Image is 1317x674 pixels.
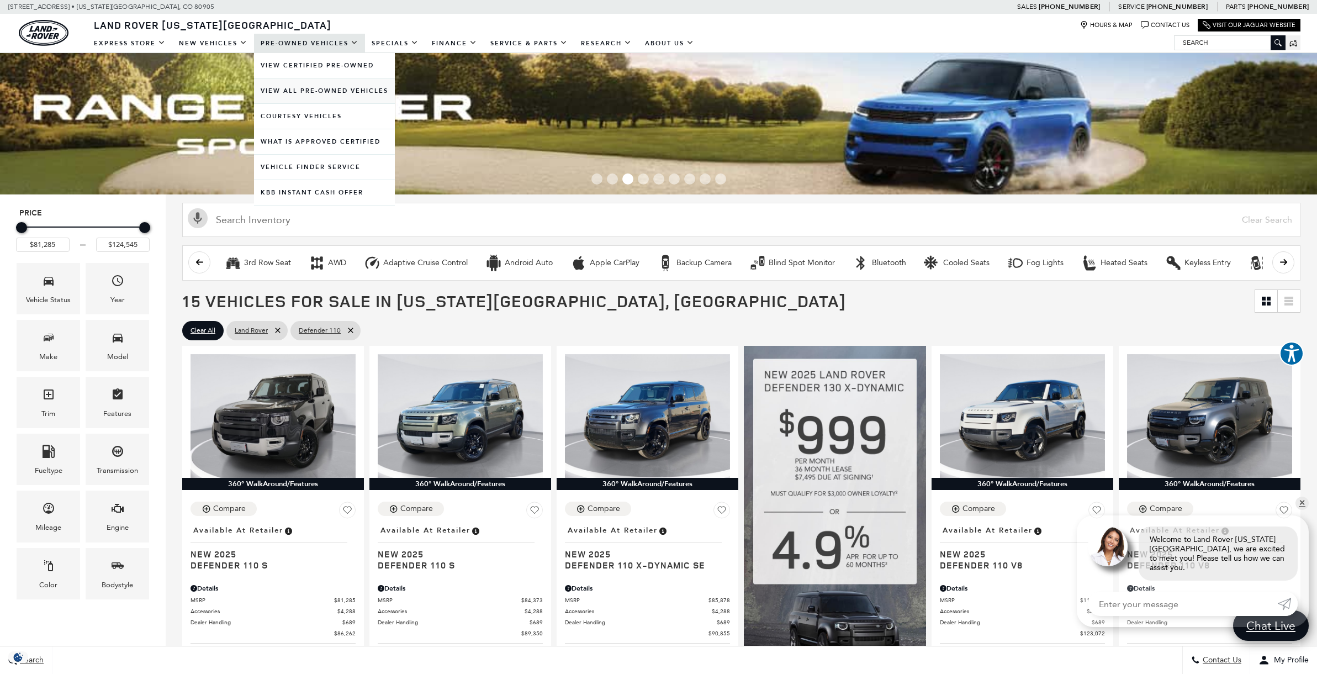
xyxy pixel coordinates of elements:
a: Pre-Owned Vehicles [254,34,365,53]
button: Keyless EntryKeyless Entry [1159,251,1237,275]
a: Available at RetailerNew 2025Defender 110 S [191,523,356,570]
a: $123,072 [940,629,1105,638]
div: Lane Departure Warning [1249,255,1265,271]
span: $123,072 [1080,629,1105,638]
div: Welcome to Land Rover [US_STATE][GEOGRAPHIC_DATA], we are excited to meet you! Please tell us how... [1139,526,1298,581]
span: Land Rover [235,324,268,338]
div: 360° WalkAround/Features [557,478,738,490]
a: Accessories $4,288 [940,607,1105,615]
img: 2025 Land Rover Defender 110 S [378,354,543,478]
div: Compare [400,504,433,514]
span: $689 [717,618,730,626]
div: Pricing Details - Defender 110 V8 [940,583,1105,593]
span: $689 [342,618,356,626]
button: Compare Vehicle [191,502,257,516]
div: Make [39,351,57,363]
div: 360° WalkAround/Features [932,478,1113,490]
span: $84,373 [521,596,543,604]
div: Compare [962,504,995,514]
div: Backup Camera [676,258,732,268]
div: Apple CarPlay [570,255,587,271]
span: Go to slide 2 [607,173,618,185]
div: Blind Spot Monitor [769,258,835,268]
button: AWDAWD [303,251,352,275]
a: $129,522 [1127,629,1292,638]
span: New 2025 [378,549,535,560]
aside: Accessibility Help Desk [1279,341,1304,368]
div: Blind Spot Monitor [749,255,766,271]
nav: Main Navigation [87,34,701,53]
span: Fueltype [42,442,55,465]
span: Model [111,328,124,351]
button: Save Vehicle [1276,502,1292,523]
div: Year [110,294,125,306]
input: Minimum [16,238,70,252]
span: Vehicle is in stock and ready for immediate delivery. Due to demand, availability is subject to c... [283,524,293,536]
span: Year [111,271,124,294]
span: Dealer Handling [378,618,530,626]
img: Agent profile photo [1088,526,1128,566]
a: Finance [425,34,484,53]
span: Defender 110 V8 [940,560,1097,571]
div: FeaturesFeatures [86,377,149,428]
div: ColorColor [17,548,80,599]
button: Save Vehicle [339,502,356,523]
span: $689 [530,618,543,626]
div: AWD [328,258,346,268]
div: 360° WalkAround/Features [182,478,364,490]
a: Contact Us [1141,21,1189,29]
span: Vehicle is in stock and ready for immediate delivery. Due to demand, availability is subject to c... [1033,524,1043,536]
div: Keyless Entry [1184,258,1231,268]
span: MSRP [378,596,521,604]
button: Adaptive Cruise ControlAdaptive Cruise Control [358,251,474,275]
div: TransmissionTransmission [86,434,149,485]
button: Save Vehicle [713,502,730,523]
a: [PHONE_NUMBER] [1247,2,1309,11]
button: Compare Vehicle [1127,502,1193,516]
div: Compare [588,504,620,514]
span: Dealer Handling [940,618,1092,626]
span: Sales [1017,3,1037,10]
a: Accessories $4,288 [191,607,356,615]
button: Android AutoAndroid Auto [479,251,559,275]
div: 360° WalkAround/Features [369,478,551,490]
span: Go to slide 4 [638,173,649,185]
h5: Price [19,208,146,218]
a: Available at RetailerNew 2025Defender 110 S [378,523,543,570]
a: MSRP $85,878 [565,596,730,604]
button: Compare Vehicle [940,502,1006,516]
div: Fog Lights [1027,258,1064,268]
div: Bluetooth [853,255,869,271]
a: Dealer Handling $689 [378,618,543,626]
div: Pricing Details - Defender 110 S [378,583,543,593]
button: Compare Vehicle [565,502,631,516]
div: BodystyleBodystyle [86,548,149,599]
div: 3rd Row Seat [244,258,291,268]
span: Make [42,328,55,351]
a: About Us [638,34,701,53]
span: Go to slide 1 [591,173,602,185]
a: land-rover [19,20,68,46]
a: Service & Parts [484,34,574,53]
a: Research [574,34,638,53]
button: Fog LightsFog Lights [1001,251,1070,275]
button: Explore your accessibility options [1279,341,1304,366]
span: Vehicle is in stock and ready for immediate delivery. Due to demand, availability is subject to c... [658,524,668,536]
a: MSRP $84,373 [378,596,543,604]
img: Opt-Out Icon [6,651,31,663]
section: Click to Open Cookie Consent Modal [6,651,31,663]
span: Defender 110 S [378,560,535,571]
div: FueltypeFueltype [17,434,80,485]
div: Pricing Details - Defender 110 S [191,583,356,593]
a: Grid View [1255,290,1277,312]
div: Adaptive Cruise Control [383,258,468,268]
a: Available at RetailerNew 2025Defender 110 V8 [940,523,1105,570]
div: EngineEngine [86,491,149,542]
div: Transmission [97,465,138,477]
button: scroll right [1272,251,1294,273]
div: Android Auto [505,258,553,268]
span: Defender 110 X-Dynamic SE [565,560,722,571]
span: Available at Retailer [380,524,470,536]
span: Features [111,385,124,408]
span: New 2025 [940,549,1097,560]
